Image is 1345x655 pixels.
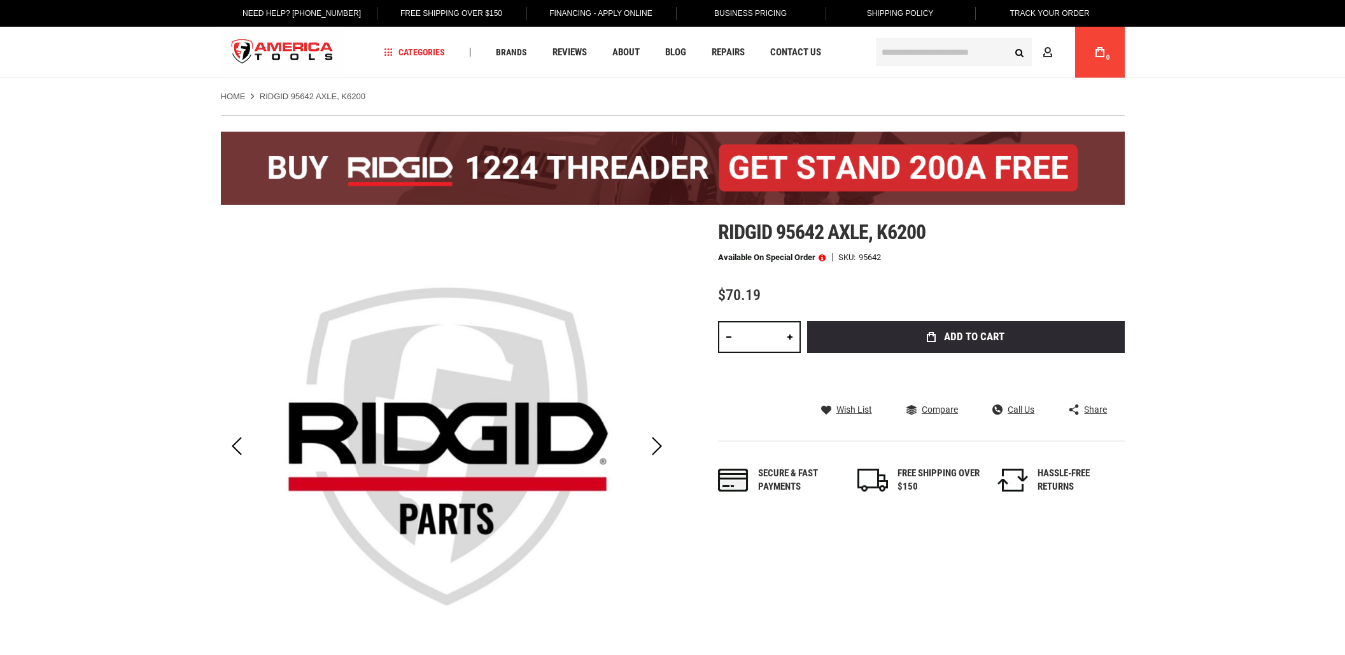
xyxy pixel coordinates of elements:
[712,48,745,57] span: Repairs
[997,469,1028,492] img: returns
[490,44,533,61] a: Brands
[906,404,958,415] a: Compare
[838,253,859,261] strong: SKU
[496,48,527,57] span: Brands
[607,44,645,61] a: About
[718,220,926,244] span: Ridgid 95642 axle, k6200
[718,253,826,262] p: Available on Special Order
[770,48,821,57] span: Contact Us
[1008,405,1034,414] span: Call Us
[659,44,692,61] a: Blog
[1038,467,1120,494] div: HASSLE-FREE RETURNS
[758,467,841,494] div: Secure & fast payments
[992,404,1034,415] a: Call Us
[1008,40,1032,64] button: Search
[1088,27,1112,78] a: 0
[718,286,761,304] span: $70.19
[922,405,958,414] span: Compare
[764,44,827,61] a: Contact Us
[1106,54,1110,61] span: 0
[384,48,445,57] span: Categories
[836,405,872,414] span: Wish List
[857,469,888,492] img: shipping
[821,404,872,415] a: Wish List
[221,91,246,102] a: Home
[221,132,1125,205] img: BOGO: Buy the RIDGID® 1224 Threader (26092), get the 92467 200A Stand FREE!
[547,44,593,61] a: Reviews
[944,331,1004,342] span: Add to Cart
[221,29,344,76] a: store logo
[665,48,686,57] span: Blog
[718,469,749,492] img: payments
[805,357,1127,394] iframe: Secure express checkout frame
[898,467,980,494] div: FREE SHIPPING OVER $150
[859,253,881,261] div: 95642
[553,48,587,57] span: Reviews
[378,44,451,61] a: Categories
[807,321,1125,353] button: Add to Cart
[260,92,365,101] strong: RIDGID 95642 AXLE, K6200
[221,29,344,76] img: America Tools
[867,9,934,18] span: Shipping Policy
[612,48,640,57] span: About
[1084,405,1107,414] span: Share
[706,44,750,61] a: Repairs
